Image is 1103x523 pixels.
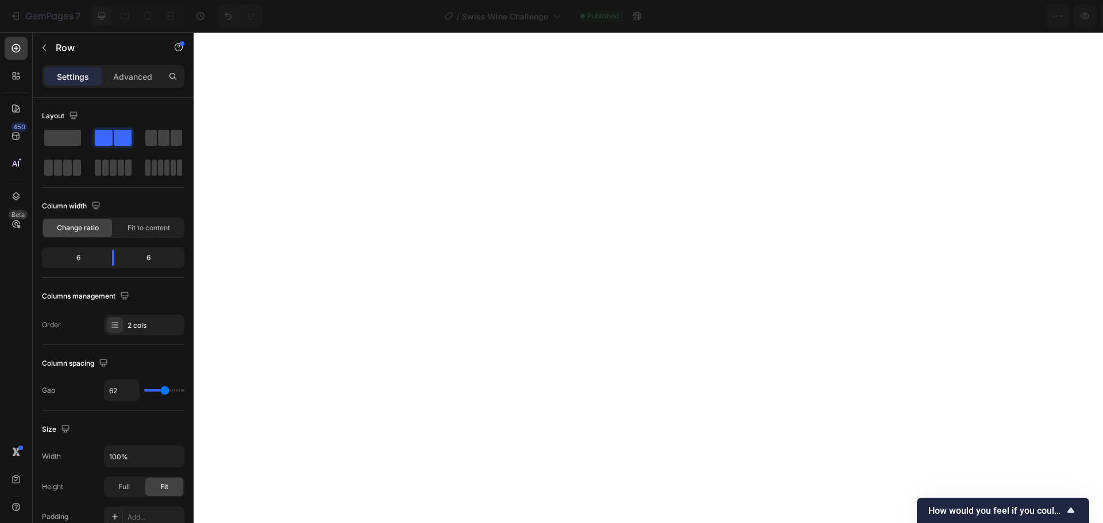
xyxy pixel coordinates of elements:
[57,71,89,83] p: Settings
[984,5,1022,28] button: Save
[124,250,182,266] div: 6
[128,223,170,233] span: Fit to content
[1036,10,1065,22] div: Publish
[56,41,153,55] p: Row
[42,356,110,371] div: Column spacing
[42,199,103,214] div: Column width
[75,9,80,23] p: 7
[9,210,28,219] div: Beta
[42,422,72,437] div: Size
[1027,5,1075,28] button: Publish
[217,5,263,28] div: Undo/Redo
[42,451,61,462] div: Width
[11,122,28,131] div: 450
[587,11,619,21] span: Published
[457,10,460,22] span: /
[42,289,132,304] div: Columns management
[1064,467,1092,494] iframe: Intercom live chat
[57,223,99,233] span: Change ratio
[42,512,68,522] div: Padding
[5,5,86,28] button: 7
[194,32,1103,523] iframe: Design area
[105,380,139,401] input: Auto
[462,10,548,22] span: Swiss Wine Challenge
[118,482,130,492] span: Full
[994,11,1013,21] span: Save
[42,320,61,330] div: Order
[42,482,63,492] div: Height
[879,10,954,22] span: 1 product assigned
[105,446,184,467] input: Auto
[113,71,152,83] p: Advanced
[42,385,55,396] div: Gap
[869,5,979,28] button: 1 product assigned
[44,250,103,266] div: 6
[928,505,1064,516] span: How would you feel if you could no longer use GemPages?
[128,320,182,331] div: 2 cols
[160,482,168,492] span: Fit
[928,503,1078,517] button: Show survey - How would you feel if you could no longer use GemPages?
[128,512,182,522] div: Add...
[42,109,80,124] div: Layout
